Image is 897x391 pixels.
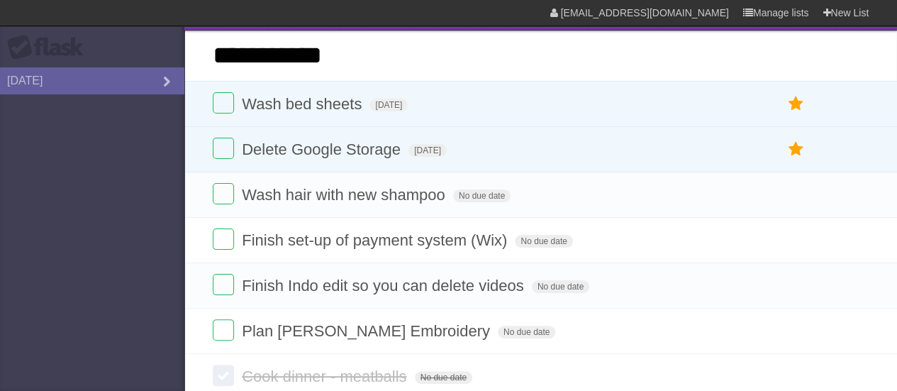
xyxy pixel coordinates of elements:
span: No due date [498,326,555,338]
span: No due date [515,235,572,248]
label: Star task [782,138,809,161]
span: No due date [453,189,511,202]
label: Done [213,274,234,295]
label: Done [213,365,234,386]
label: Done [213,319,234,341]
span: Delete Google Storage [242,141,404,158]
span: Finish Indo edit so you can delete videos [242,277,527,294]
label: Done [213,228,234,250]
span: Wash hair with new shampoo [242,186,449,204]
label: Done [213,92,234,114]
span: [DATE] [369,99,408,111]
span: No due date [532,280,589,293]
label: Done [213,138,234,159]
div: Flask [7,35,92,60]
span: Plan [PERSON_NAME] Embroidery [242,322,494,340]
span: Cook dinner - meatballs [242,368,410,385]
span: Finish set-up of payment system (Wix) [242,231,511,249]
label: Done [213,183,234,204]
label: Star task [782,92,809,116]
span: [DATE] [408,144,447,157]
span: No due date [415,371,472,384]
span: Wash bed sheets [242,95,365,113]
